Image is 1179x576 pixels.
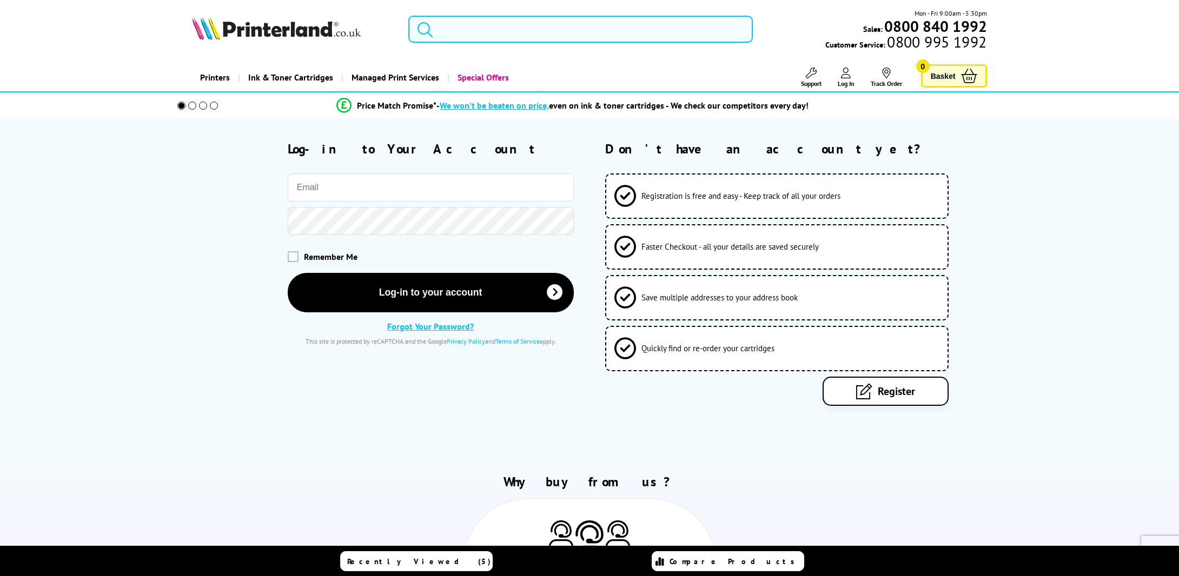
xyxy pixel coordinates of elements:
span: Basket [931,69,956,83]
a: Forgot Your Password? [387,321,474,332]
span: Log In [838,79,855,88]
b: 0800 840 1992 [884,16,987,36]
img: Printer Experts [606,520,630,548]
a: Printers [192,64,238,91]
span: Support [801,79,822,88]
a: Printerland Logo [192,16,395,42]
a: Privacy Policy [447,337,485,345]
span: Sales: [863,24,883,34]
span: We won’t be beaten on price, [440,100,549,111]
div: This site is protected by reCAPTCHA and the Google and apply. [288,337,574,345]
span: Customer Service: [825,37,986,50]
div: - even on ink & toner cartridges - We check our competitors every day! [436,100,809,111]
span: Remember Me [304,251,357,262]
a: Managed Print Services [341,64,447,91]
a: Compare Products [652,551,804,571]
h2: Don't have an account yet? [605,140,986,157]
a: Basket 0 [921,64,987,88]
span: 0 [916,59,930,73]
button: Log-in to your account [288,273,574,312]
span: Ink & Toner Cartridges [248,64,333,91]
img: Printer Experts [573,520,606,558]
span: Register [878,384,915,398]
a: Log In [838,68,855,88]
a: Track Order [871,68,902,88]
span: Faster Checkout - all your details are saved securely [641,242,819,252]
a: 0800 840 1992 [883,21,987,31]
a: Special Offers [447,64,517,91]
span: 0800 995 1992 [885,37,986,47]
h2: Log-in to Your Account [288,140,574,157]
span: Price Match Promise* [357,100,436,111]
h2: Why buy from us? [192,473,986,490]
span: Compare Products [670,557,800,566]
a: Ink & Toner Cartridges [238,64,341,91]
span: Mon - Fri 9:00am - 5:30pm [915,8,987,18]
span: Save multiple addresses to your address book [641,292,798,303]
a: Recently Viewed (5) [340,551,493,571]
span: Registration is free and easy - Keep track of all your orders [641,191,840,201]
img: Printer Experts [549,520,573,548]
span: Quickly find or re-order your cartridges [641,343,774,353]
a: Register [823,377,949,406]
img: Printerland Logo [192,16,361,40]
a: Terms of Service [495,337,540,345]
span: Recently Viewed (5) [347,557,491,566]
input: Email [288,173,574,202]
a: Support [801,68,822,88]
li: modal_Promise [162,96,983,115]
